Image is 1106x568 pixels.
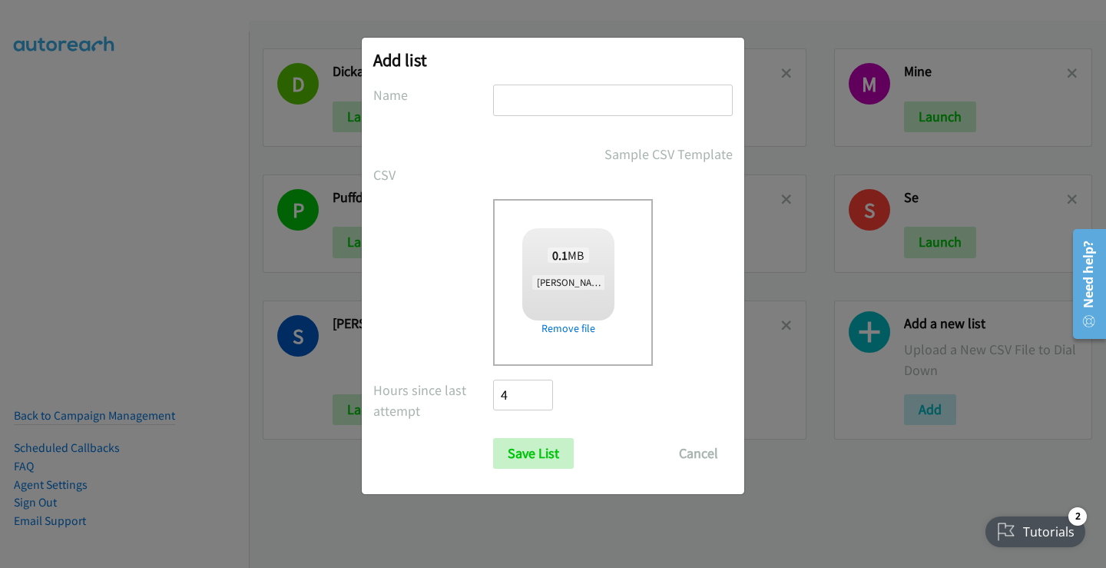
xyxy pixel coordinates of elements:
a: Sample CSV Template [604,144,733,164]
label: CSV [373,164,493,185]
label: Name [373,85,493,105]
strong: 0.1 [552,247,568,263]
input: Save List [493,438,574,469]
span: MB [548,247,589,263]
a: Remove file [522,321,614,337]
button: Cancel [664,438,733,469]
label: Hours since last attempt [373,380,493,421]
iframe: Checklist [976,501,1094,556]
h2: Add list [373,49,733,71]
span: [PERSON_NAME] + Mediacom Dell FY26Q3 SB SRL CSG - AU.csv [532,275,799,290]
iframe: Resource Center [1061,223,1106,345]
